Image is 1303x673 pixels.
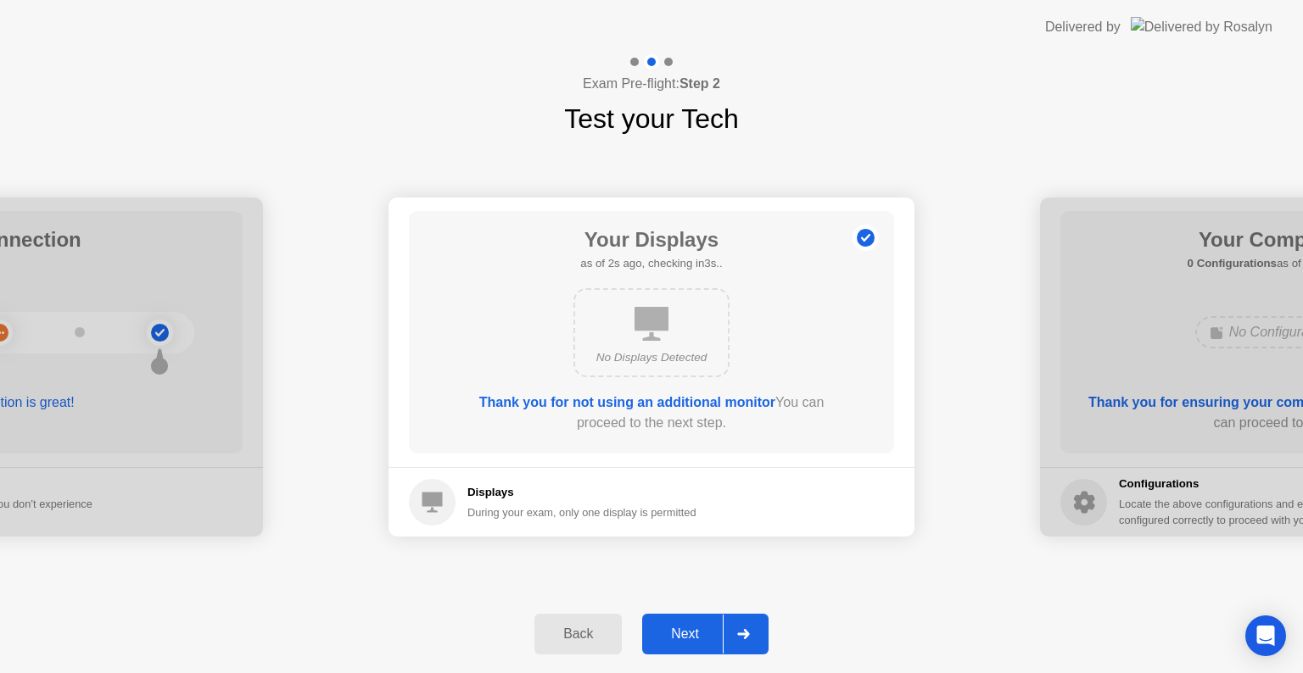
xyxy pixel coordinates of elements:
div: You can proceed to the next step. [457,392,846,433]
button: Back [534,614,622,654]
h1: Your Displays [580,225,722,255]
b: Step 2 [679,76,720,91]
b: Thank you for not using an additional monitor [479,395,775,409]
button: Next [642,614,769,654]
h5: as of 2s ago, checking in3s.. [580,255,722,272]
div: No Displays Detected [589,349,714,366]
h5: Displays [467,484,696,501]
h4: Exam Pre-flight: [583,74,720,94]
div: Next [647,626,723,642]
div: Delivered by [1045,17,1121,37]
img: Delivered by Rosalyn [1131,17,1272,36]
h1: Test your Tech [564,98,739,139]
div: During your exam, only one display is permitted [467,504,696,520]
div: Back [540,626,617,642]
div: Open Intercom Messenger [1245,615,1286,656]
